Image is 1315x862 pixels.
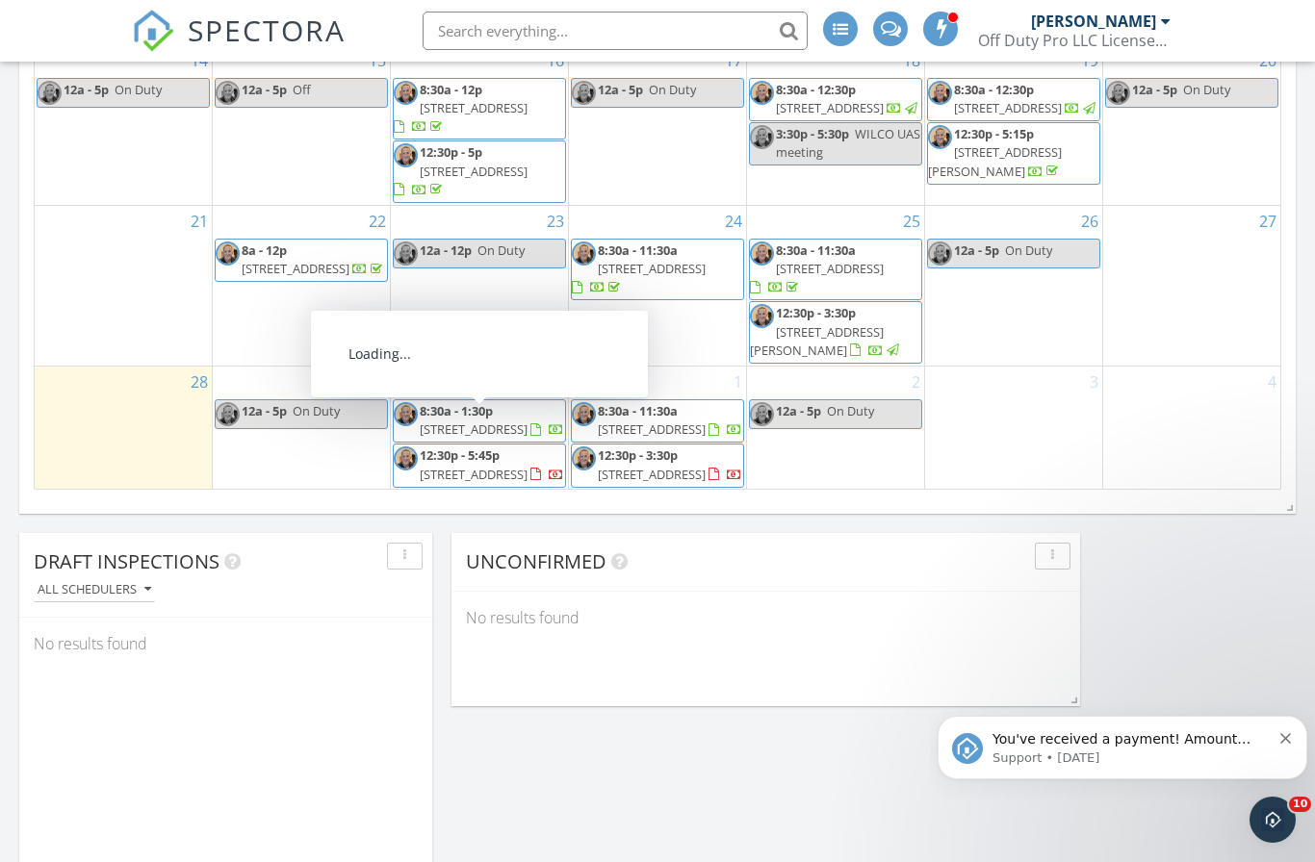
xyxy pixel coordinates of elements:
span: 8:30a - 11:30a [598,402,678,419]
span: On Duty [293,402,340,419]
span: 12a - 5p [242,402,287,419]
span: [STREET_ADDRESS] [598,420,706,438]
a: 8:30a - 11:30a [STREET_ADDRESS] [598,402,742,438]
img: 1997480f970a4c5bb01480c77f51a20b.jpeg [572,241,596,266]
span: 12:30p - 3:30p [598,446,678,464]
button: All schedulers [34,577,155,603]
img: 1997480f970a4c5bb01480c77f51a20b.jpeg [750,81,774,105]
div: No results found [451,592,1080,644]
a: Go to September 24, 2025 [721,206,746,237]
span: 12a - 5p [598,81,643,98]
img: 1997480f970a4c5bb01480c77f51a20b.jpeg [394,81,418,105]
iframe: Intercom notifications message [930,675,1315,810]
td: Go to September 27, 2025 [1102,205,1280,366]
a: 8:30a - 11:30a [STREET_ADDRESS] [750,241,884,295]
span: Off [293,81,311,98]
td: Go to September 25, 2025 [746,205,924,366]
td: Go to September 21, 2025 [35,205,213,366]
a: 8:30a - 12:30p [STREET_ADDRESS] [954,81,1098,116]
span: 12a - 5p [64,81,109,98]
td: Go to October 1, 2025 [569,367,747,490]
a: Go to September 25, 2025 [899,206,924,237]
td: Go to September 16, 2025 [391,44,569,205]
a: 12:30p - 5:45p [STREET_ADDRESS] [393,444,566,487]
img: 1997480f970a4c5bb01480c77f51a20b.jpeg [928,81,952,105]
iframe: Intercom live chat [1250,797,1296,843]
a: 8:30a - 11:30a [STREET_ADDRESS] [749,239,922,301]
span: [STREET_ADDRESS] [598,466,706,483]
span: [STREET_ADDRESS][PERSON_NAME] [750,323,884,359]
a: 12:30p - 3:30p [STREET_ADDRESS][PERSON_NAME] [749,301,922,364]
a: Go to October 4, 2025 [1264,367,1280,397]
span: [STREET_ADDRESS] [420,99,528,116]
img: 1997480f970a4c5bb01480c77f51a20b.jpeg [750,125,774,149]
a: 8:30a - 1:30p [STREET_ADDRESS] [393,399,566,443]
span: [STREET_ADDRESS][PERSON_NAME] [928,143,1062,179]
img: 1997480f970a4c5bb01480c77f51a20b.jpeg [750,402,774,426]
td: Go to September 29, 2025 [213,367,391,490]
a: Go to September 26, 2025 [1077,206,1102,237]
a: Go to September 30, 2025 [543,367,568,397]
span: [STREET_ADDRESS] [242,260,349,277]
a: 8:30a - 12p [STREET_ADDRESS] [394,81,528,135]
a: 8:30a - 11:30a [STREET_ADDRESS] [571,239,744,301]
button: Dismiss notification [350,53,363,68]
div: Off Duty Pro LLC License# 24244 [978,31,1171,50]
a: Go to October 3, 2025 [1086,367,1102,397]
td: Go to October 2, 2025 [746,367,924,490]
span: On Duty [1183,81,1230,98]
span: 10 [1289,797,1311,812]
span: 8:30a - 12:30p [776,81,856,98]
a: Go to September 21, 2025 [187,206,212,237]
a: Go to September 28, 2025 [187,367,212,397]
img: 1997480f970a4c5bb01480c77f51a20b.jpeg [394,402,418,426]
a: 8:30a - 12:30p [STREET_ADDRESS] [927,78,1100,121]
span: [STREET_ADDRESS] [598,260,706,277]
td: Go to September 22, 2025 [213,205,391,366]
a: 12:30p - 5:45p [STREET_ADDRESS] [420,446,564,482]
img: 1997480f970a4c5bb01480c77f51a20b.jpeg [572,81,596,105]
a: 12:30p - 5p [STREET_ADDRESS] [394,143,528,197]
td: Go to September 28, 2025 [35,367,213,490]
span: 12a - 5p [776,402,821,419]
span: [STREET_ADDRESS] [776,260,884,277]
a: Go to September 23, 2025 [543,206,568,237]
img: 1997480f970a4c5bb01480c77f51a20b.jpeg [572,446,596,470]
a: 12:30p - 3:30p [STREET_ADDRESS][PERSON_NAME] [750,304,902,358]
span: [STREET_ADDRESS] [420,163,528,180]
span: [STREET_ADDRESS] [420,420,528,438]
img: 1997480f970a4c5bb01480c77f51a20b.jpeg [572,402,596,426]
a: 12:30p - 3:30p [STREET_ADDRESS] [598,446,742,482]
td: Go to September 18, 2025 [746,44,924,205]
span: 3:30p - 5:30p [776,125,849,142]
a: 8:30a - 11:30a [STREET_ADDRESS] [572,241,706,295]
span: On Duty [649,81,696,98]
img: The Best Home Inspection Software - Spectora [132,10,174,52]
a: 8:30a - 12p [STREET_ADDRESS] [393,78,566,140]
span: Unconfirmed [466,548,606,574]
td: Go to September 17, 2025 [569,44,747,205]
span: 8:30a - 11:30a [776,241,856,259]
span: On Duty [1005,241,1052,259]
div: All schedulers [38,583,151,596]
img: 1997480f970a4c5bb01480c77f51a20b.jpeg [38,81,62,105]
span: 12:30p - 5:15p [954,125,1034,142]
a: 8:30a - 11:30a [STREET_ADDRESS] [571,399,744,443]
td: Go to September 14, 2025 [35,44,213,205]
img: 1997480f970a4c5bb01480c77f51a20b.jpeg [394,143,418,167]
img: 1997480f970a4c5bb01480c77f51a20b.jpeg [750,241,774,266]
div: No results found [19,618,432,670]
td: Go to September 23, 2025 [391,205,569,366]
a: 12:30p - 5:15p [STREET_ADDRESS][PERSON_NAME] [927,122,1100,185]
a: 8:30a - 1:30p [STREET_ADDRESS] [420,402,564,438]
p: Message from Support, sent 1d ago [63,74,341,91]
td: Go to October 3, 2025 [924,367,1102,490]
a: 8a - 12p [STREET_ADDRESS] [215,239,388,282]
a: SPECTORA [132,26,346,66]
span: 8:30a - 12p [420,81,482,98]
img: 1997480f970a4c5bb01480c77f51a20b.jpeg [216,81,240,105]
a: Go to September 29, 2025 [365,367,390,397]
img: 1997480f970a4c5bb01480c77f51a20b.jpeg [928,241,952,266]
